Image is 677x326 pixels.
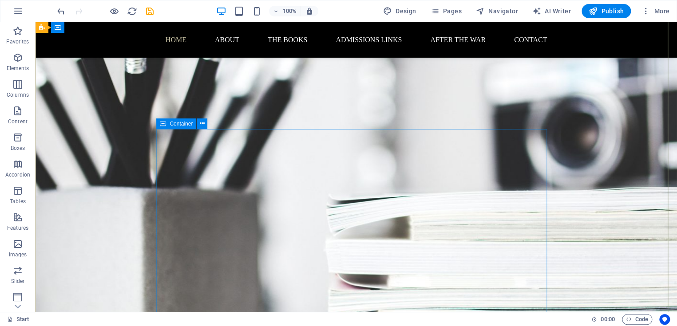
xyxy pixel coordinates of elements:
span: : [607,316,608,322]
p: Favorites [6,38,29,45]
h6: Session time [591,314,615,325]
button: AI Writer [529,4,574,18]
p: Columns [7,91,29,98]
span: Container [170,121,193,126]
button: Publish [582,4,631,18]
button: Usercentrics [659,314,670,325]
button: Pages [427,4,465,18]
i: Undo: Delete elements (Ctrl+Z) [56,6,66,16]
span: Design [383,7,416,16]
p: Images [9,251,27,258]
span: Pages [430,7,461,16]
button: save [144,6,155,16]
span: Code [626,314,648,325]
span: Publish [589,7,624,16]
button: undo [55,6,66,16]
p: Features [7,224,28,232]
span: More [641,7,669,16]
p: Content [8,118,28,125]
p: Boxes [11,145,25,152]
button: reload [127,6,137,16]
p: Accordion [5,171,30,178]
button: Design [380,4,420,18]
a: Click to cancel selection. Double-click to open Pages [7,314,29,325]
i: On resize automatically adjust zoom level to fit chosen device. [305,7,313,15]
h6: 100% [282,6,297,16]
button: More [638,4,673,18]
button: Click here to leave preview mode and continue editing [109,6,119,16]
div: Design (Ctrl+Alt+Y) [380,4,420,18]
button: Code [622,314,652,325]
span: AI Writer [532,7,571,16]
span: 00 00 [601,314,614,325]
span: Navigator [476,7,518,16]
p: Elements [7,65,29,72]
button: Navigator [472,4,522,18]
p: Slider [11,278,25,285]
i: Reload page [127,6,137,16]
p: Tables [10,198,26,205]
button: 100% [269,6,301,16]
i: Save (Ctrl+S) [145,6,155,16]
